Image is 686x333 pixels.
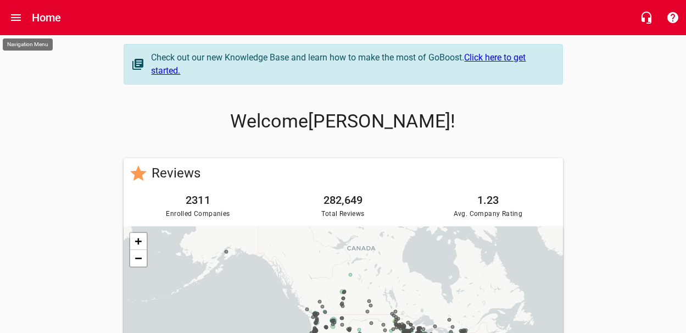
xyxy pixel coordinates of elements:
[420,191,556,209] h6: 1.23
[633,4,660,31] button: Live Chat
[152,51,551,77] div: Check out our new Knowledge Base and learn how to make the most of GoBoost.
[130,191,266,209] h6: 2311
[135,234,142,248] span: +
[130,250,147,267] a: Zoom out
[275,191,411,209] h6: 282,649
[275,209,411,220] span: Total Reviews
[3,4,29,31] button: Open drawer
[130,209,266,220] span: Enrolled Companies
[152,165,201,181] a: Reviews
[32,9,62,26] h6: Home
[420,209,556,220] span: Avg. Company Rating
[660,4,686,31] button: Support Portal
[124,110,563,132] p: Welcome [PERSON_NAME] !
[130,233,147,250] a: Zoom in
[135,251,142,265] span: −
